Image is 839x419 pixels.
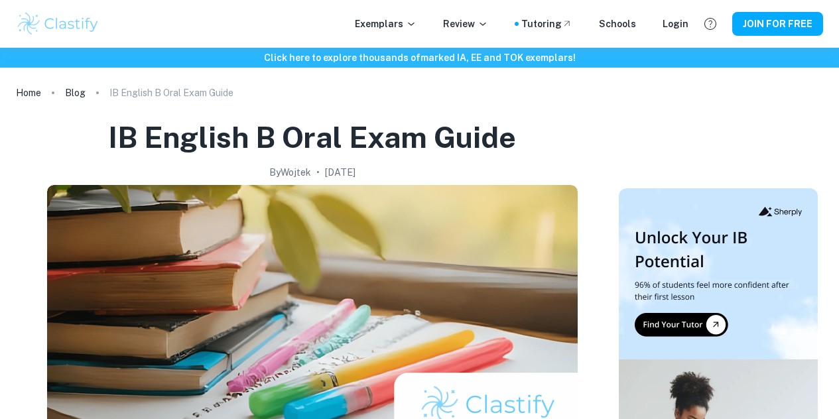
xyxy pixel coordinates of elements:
p: Exemplars [355,17,417,31]
a: Tutoring [521,17,572,31]
button: Help and Feedback [699,13,722,35]
p: Review [443,17,488,31]
p: IB English B Oral Exam Guide [109,86,233,100]
p: • [316,165,320,180]
a: Login [663,17,688,31]
img: Clastify logo [16,11,100,37]
h1: IB English B Oral Exam Guide [108,118,516,157]
h2: [DATE] [325,165,355,180]
button: JOIN FOR FREE [732,12,823,36]
a: Blog [65,84,86,102]
h2: By Wojtek [269,165,311,180]
a: Schools [599,17,636,31]
a: Home [16,84,41,102]
h6: Click here to explore thousands of marked IA, EE and TOK exemplars ! [3,50,836,65]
